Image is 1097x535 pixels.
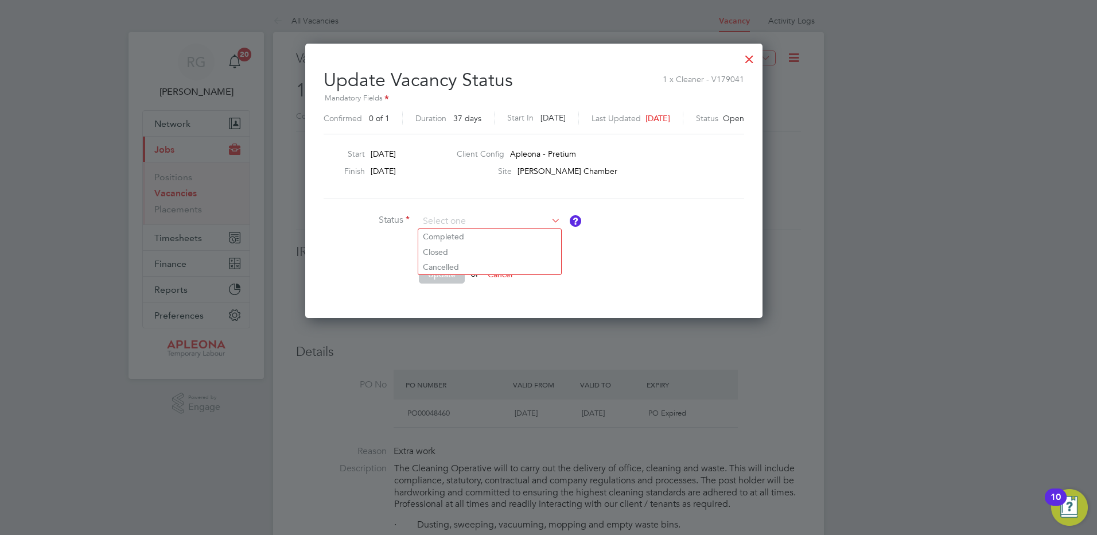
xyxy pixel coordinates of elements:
span: [DATE] [371,149,396,159]
button: Vacancy Status Definitions [570,215,581,227]
span: [PERSON_NAME] Chamber [518,166,617,176]
li: Cancelled [418,259,561,274]
label: Site [457,166,512,176]
span: [DATE] [371,166,396,176]
button: Open Resource Center, 10 new notifications [1051,489,1088,526]
label: Status [324,214,410,226]
li: Completed [418,229,561,244]
li: Closed [418,245,561,259]
span: [DATE] [540,113,566,123]
div: 10 [1051,497,1061,512]
label: Start In [507,111,534,125]
span: 1 x Cleaner - V179041 [663,68,744,84]
label: Client Config [457,149,504,159]
span: 37 days [453,113,481,123]
span: 0 of 1 [369,113,390,123]
label: Duration [415,113,446,123]
div: Mandatory Fields [324,92,744,105]
li: or [324,265,668,295]
span: Open [723,113,744,123]
label: Confirmed [324,113,362,123]
input: Select one [419,213,561,230]
span: Apleona - Pretium [510,149,576,159]
label: Last Updated [592,113,641,123]
span: [DATE] [645,113,670,123]
label: Status [696,113,718,123]
label: Finish [319,166,365,176]
h2: Update Vacancy Status [324,60,744,129]
label: Start [319,149,365,159]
